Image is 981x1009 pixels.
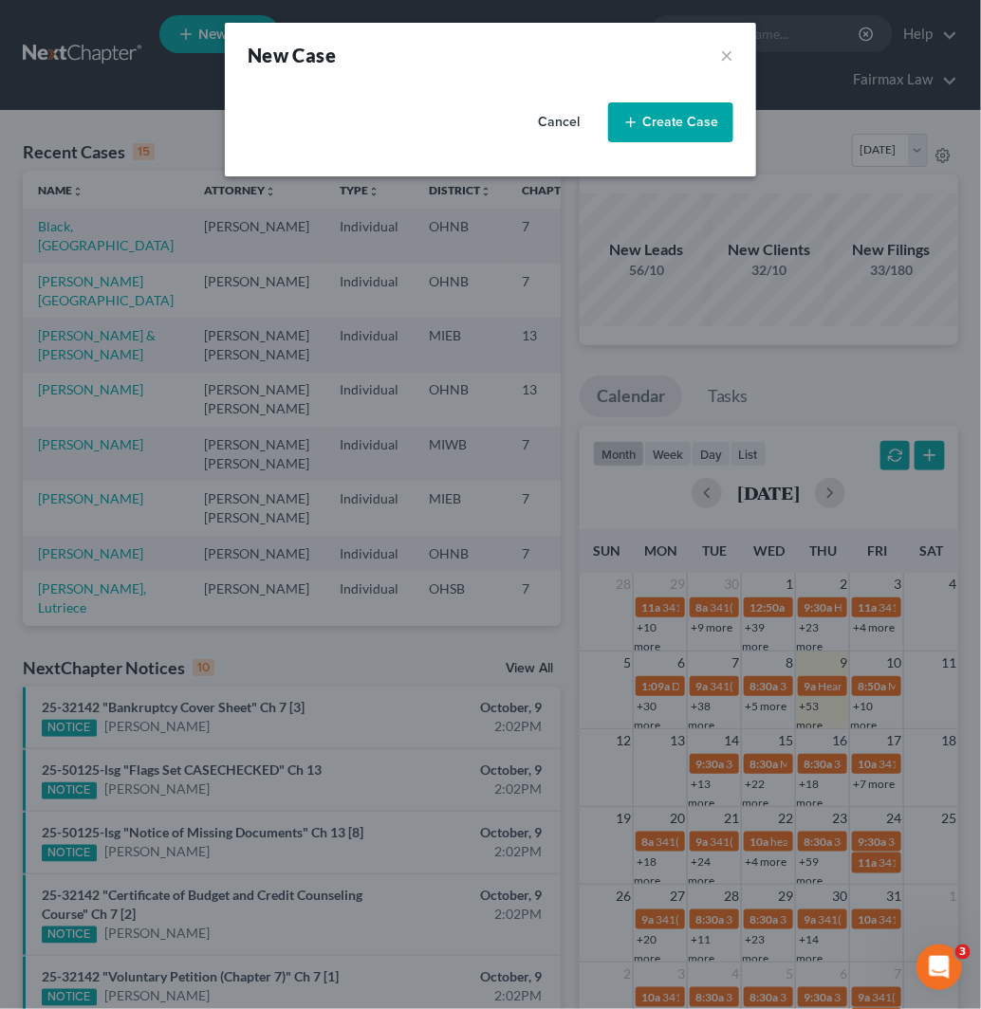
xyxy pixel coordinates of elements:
iframe: Intercom live chat [916,945,962,990]
button: Cancel [517,103,601,141]
button: Create Case [608,102,733,142]
span: 3 [955,945,971,960]
strong: New Case [248,44,336,66]
button: × [720,42,733,68]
